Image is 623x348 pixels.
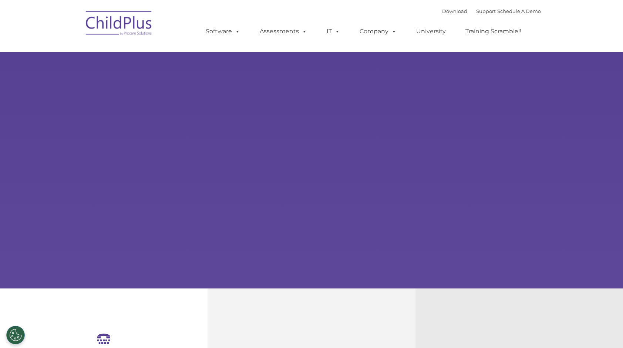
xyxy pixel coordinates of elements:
[6,326,25,344] button: Cookies Settings
[319,24,347,39] a: IT
[252,24,314,39] a: Assessments
[476,8,496,14] a: Support
[409,24,453,39] a: University
[442,8,541,14] font: |
[352,24,404,39] a: Company
[497,8,541,14] a: Schedule A Demo
[82,6,156,43] img: ChildPlus by Procare Solutions
[458,24,529,39] a: Training Scramble!!
[442,8,467,14] a: Download
[198,24,247,39] a: Software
